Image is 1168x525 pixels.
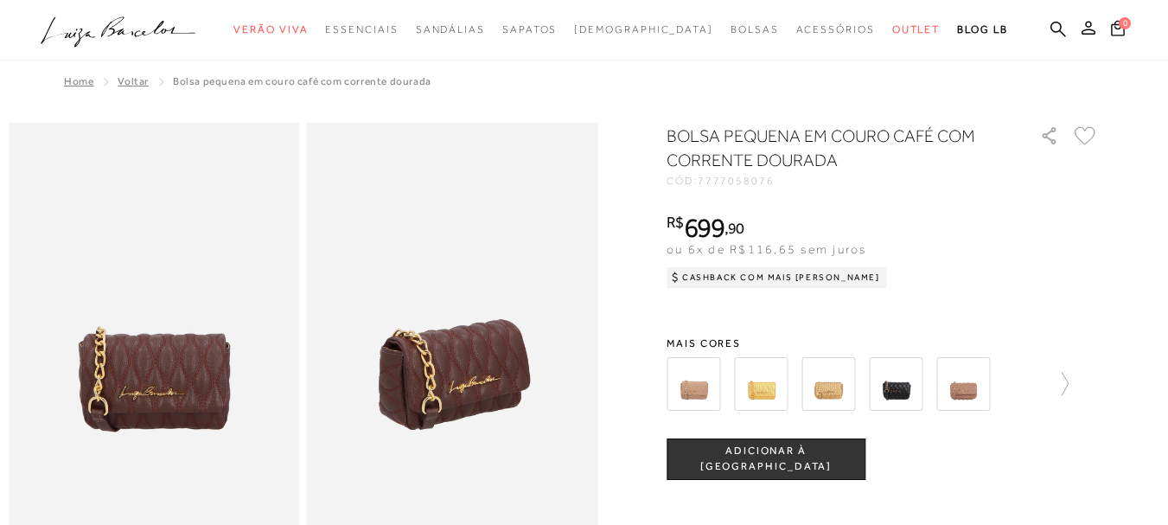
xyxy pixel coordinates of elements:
[502,14,557,46] a: categoryNavScreenReaderText
[667,439,865,480] button: ADICIONAR À [GEOGRAPHIC_DATA]
[801,357,855,411] img: BOLSA EM COURO OURO VELHO COM LOGO METALIZADO LB PEQUENA
[796,14,875,46] a: categoryNavScreenReaderText
[892,14,941,46] a: categoryNavScreenReaderText
[728,219,744,237] span: 90
[64,75,93,87] a: Home
[667,444,865,474] span: ADICIONAR À [GEOGRAPHIC_DATA]
[416,14,485,46] a: categoryNavScreenReaderText
[796,23,875,35] span: Acessórios
[698,175,775,187] span: 7777058076
[667,267,887,288] div: Cashback com Mais [PERSON_NAME]
[574,14,713,46] a: noSubCategoriesText
[118,75,149,87] a: Voltar
[957,14,1007,46] a: BLOG LB
[574,23,713,35] span: [DEMOGRAPHIC_DATA]
[325,14,398,46] a: categoryNavScreenReaderText
[869,357,922,411] img: BOLSA EM COURO PRETA
[667,176,1012,186] div: CÓD:
[734,357,788,411] img: BOLSA EM COURO DOURADO COM LOGO METALIZADO LB PEQUENA
[667,242,866,256] span: ou 6x de R$116,65 sem juros
[731,14,779,46] a: categoryNavScreenReaderText
[684,212,724,243] span: 699
[233,23,308,35] span: Verão Viva
[936,357,990,411] img: Bolsa pequena crossbody camel
[724,221,744,236] i: ,
[892,23,941,35] span: Outlet
[667,214,684,230] i: R$
[667,124,991,172] h1: BOLSA PEQUENA EM COURO CAFÉ COM CORRENTE DOURADA
[1106,19,1130,42] button: 0
[731,23,779,35] span: Bolsas
[1119,17,1131,29] span: 0
[173,75,431,87] span: BOLSA PEQUENA EM COURO CAFÉ COM CORRENTE DOURADA
[667,357,720,411] img: BOLSA EM COURO BEGE COM LOGO METALIZADO LB PEQUENA
[502,23,557,35] span: Sapatos
[957,23,1007,35] span: BLOG LB
[667,338,1099,349] span: Mais cores
[416,23,485,35] span: Sandálias
[325,23,398,35] span: Essenciais
[233,14,308,46] a: categoryNavScreenReaderText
